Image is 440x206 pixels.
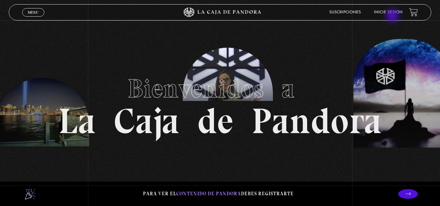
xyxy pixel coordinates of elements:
[176,191,241,197] span: contenido de Pandora
[128,73,313,104] span: Bienvenidos a
[374,10,403,14] a: Inicie sesión
[25,16,41,20] span: Cerrar
[143,189,294,198] p: Para ver el debes registrarte
[58,67,382,139] h1: La Caja de Pandora
[28,10,38,14] span: Menu
[409,8,418,17] a: View your shopping cart
[329,10,361,14] a: Suscripciones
